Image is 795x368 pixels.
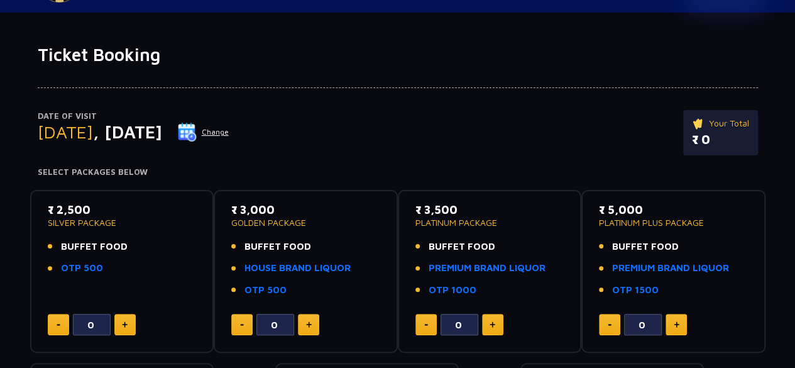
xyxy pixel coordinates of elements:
[38,110,229,123] p: Date of Visit
[177,122,229,142] button: Change
[38,167,758,177] h4: Select Packages Below
[61,240,128,254] span: BUFFET FOOD
[244,240,311,254] span: BUFFET FOOD
[93,121,162,142] span: , [DATE]
[38,121,93,142] span: [DATE]
[38,44,758,65] h1: Ticket Booking
[231,201,380,218] p: ₹ 3,000
[244,261,351,276] a: HOUSE BRAND LIQUOR
[244,283,287,298] a: OTP 500
[61,261,103,276] a: OTP 500
[692,116,749,130] p: Your Total
[424,324,428,326] img: minus
[415,201,564,218] p: ₹ 3,500
[692,130,749,149] p: ₹ 0
[490,321,495,328] img: plus
[240,324,244,326] img: minus
[122,321,128,328] img: plus
[599,201,748,218] p: ₹ 5,000
[599,218,748,227] p: PLATINUM PLUS PACKAGE
[674,321,679,328] img: plus
[429,283,476,298] a: OTP 1000
[612,283,659,298] a: OTP 1500
[415,218,564,227] p: PLATINUM PACKAGE
[57,324,60,326] img: minus
[429,261,546,276] a: PREMIUM BRAND LIQUOR
[48,201,197,218] p: ₹ 2,500
[429,240,495,254] span: BUFFET FOOD
[48,218,197,227] p: SILVER PACKAGE
[692,116,705,130] img: ticket
[231,218,380,227] p: GOLDEN PACKAGE
[306,321,312,328] img: plus
[612,261,729,276] a: PREMIUM BRAND LIQUOR
[608,324,611,326] img: minus
[612,240,679,254] span: BUFFET FOOD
